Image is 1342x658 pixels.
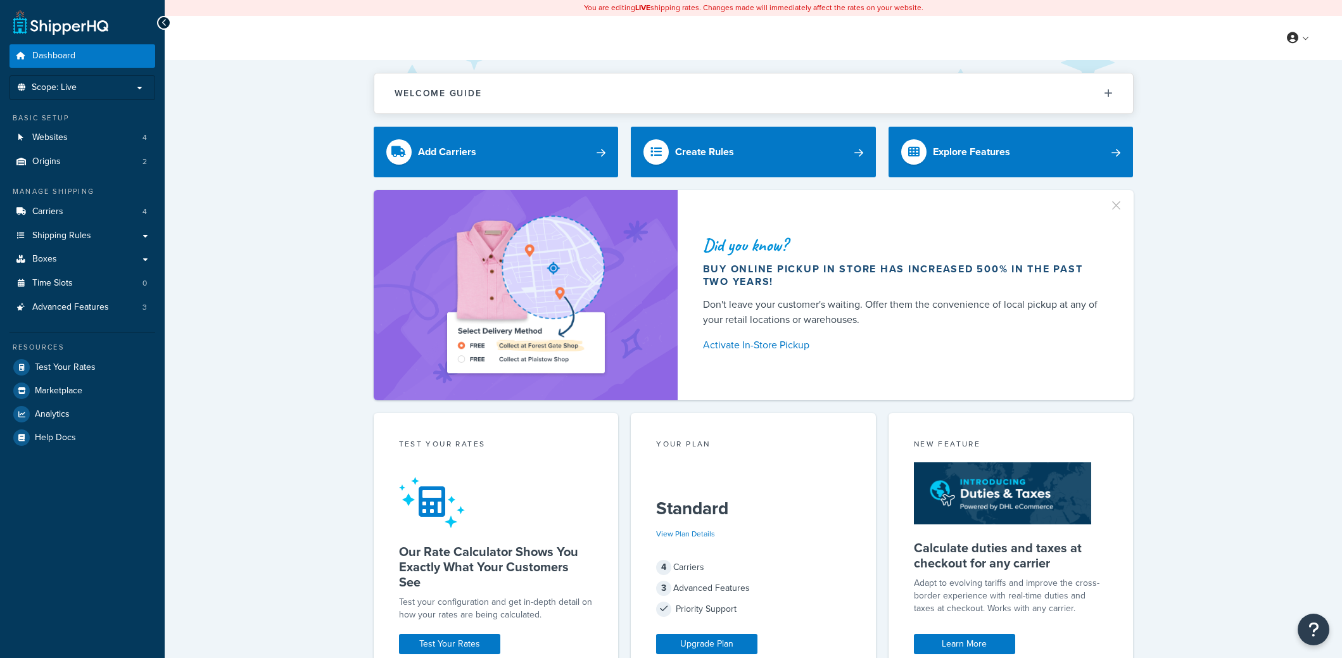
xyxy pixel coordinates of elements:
span: 4 [142,132,147,143]
a: Analytics [9,403,155,426]
span: Scope: Live [32,82,77,93]
span: 4 [656,560,671,575]
span: 0 [142,278,147,289]
b: LIVE [635,2,650,13]
span: Help Docs [35,433,76,443]
div: Carriers [656,559,851,576]
a: Activate In-Store Pickup [703,336,1103,354]
a: Upgrade Plan [656,634,757,654]
li: Time Slots [9,272,155,295]
div: Create Rules [675,143,734,161]
span: Marketplace [35,386,82,396]
div: Priority Support [656,600,851,618]
a: Add Carriers [374,127,619,177]
span: Websites [32,132,68,143]
span: 2 [142,156,147,167]
a: View Plan Details [656,528,715,540]
div: Resources [9,342,155,353]
div: Your Plan [656,438,851,453]
a: Websites4 [9,126,155,149]
span: Boxes [32,254,57,265]
a: Explore Features [889,127,1134,177]
h5: Calculate duties and taxes at checkout for any carrier [914,540,1108,571]
a: Time Slots0 [9,272,155,295]
h5: Our Rate Calculator Shows You Exactly What Your Customers See [399,544,593,590]
div: Add Carriers [418,143,476,161]
a: Origins2 [9,150,155,174]
h5: Standard [656,498,851,519]
span: Test Your Rates [35,362,96,373]
img: ad-shirt-map-b0359fc47e01cab431d101c4b569394f6a03f54285957d908178d52f29eb9668.png [411,209,640,381]
span: 3 [656,581,671,596]
a: Advanced Features3 [9,296,155,319]
div: Buy online pickup in store has increased 500% in the past two years! [703,263,1103,288]
div: Explore Features [933,143,1010,161]
span: Advanced Features [32,302,109,313]
a: Test Your Rates [399,634,500,654]
h2: Welcome Guide [395,89,482,98]
a: Boxes [9,248,155,271]
div: Don't leave your customer's waiting. Offer them the convenience of local pickup at any of your re... [703,297,1103,327]
span: Carriers [32,206,63,217]
span: Dashboard [32,51,75,61]
div: Did you know? [703,236,1103,254]
a: Test Your Rates [9,356,155,379]
div: New Feature [914,438,1108,453]
div: Advanced Features [656,579,851,597]
a: Learn More [914,634,1015,654]
div: Manage Shipping [9,186,155,197]
span: Time Slots [32,278,73,289]
li: Origins [9,150,155,174]
a: Help Docs [9,426,155,449]
a: Dashboard [9,44,155,68]
a: Create Rules [631,127,876,177]
span: Analytics [35,409,70,420]
button: Welcome Guide [374,73,1133,113]
li: Advanced Features [9,296,155,319]
div: Basic Setup [9,113,155,123]
button: Open Resource Center [1298,614,1329,645]
a: Carriers4 [9,200,155,224]
li: Carriers [9,200,155,224]
span: 3 [142,302,147,313]
span: Shipping Rules [32,231,91,241]
div: Test your rates [399,438,593,453]
div: Test your configuration and get in-depth detail on how your rates are being calculated. [399,596,593,621]
span: 4 [142,206,147,217]
li: Websites [9,126,155,149]
a: Shipping Rules [9,224,155,248]
span: Origins [32,156,61,167]
a: Marketplace [9,379,155,402]
p: Adapt to evolving tariffs and improve the cross-border experience with real-time duties and taxes... [914,577,1108,615]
